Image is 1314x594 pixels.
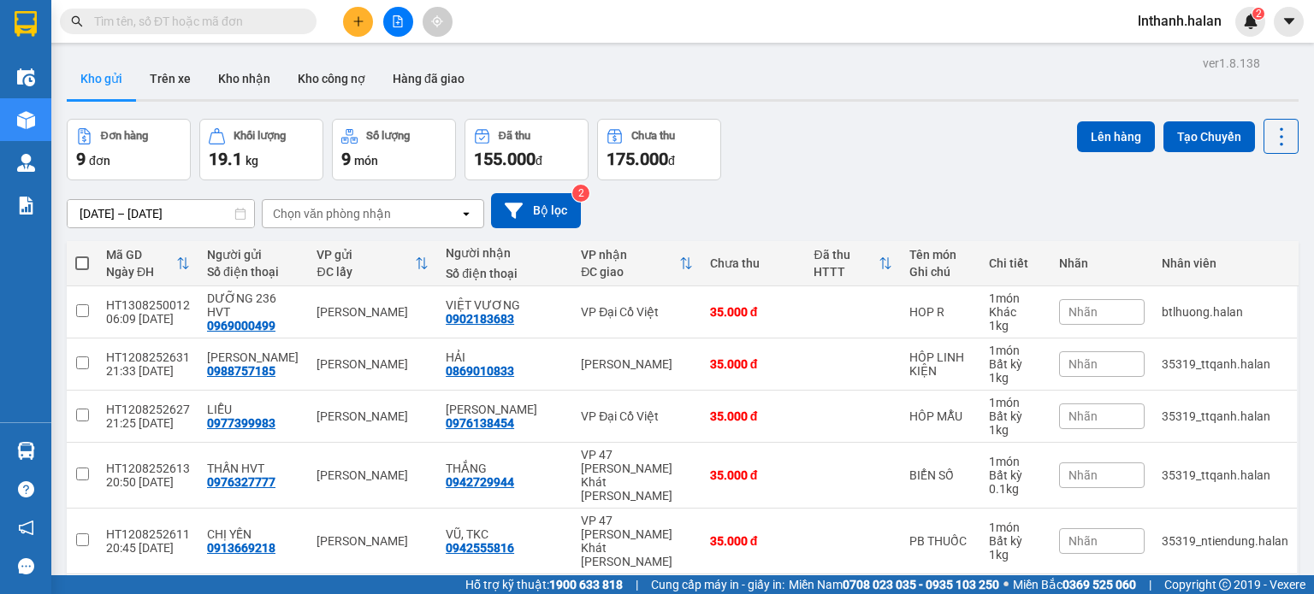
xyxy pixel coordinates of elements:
[98,241,198,286] th: Toggle SortBy
[207,319,275,332] div: 0969000499
[1162,468,1288,482] div: 35319_ttqanh.halan
[1255,8,1261,20] span: 2
[106,248,176,262] div: Mã GD
[1281,14,1297,29] span: caret-down
[366,130,410,142] div: Số lượng
[710,305,797,319] div: 35.000 đ
[581,514,693,568] div: VP 47 [PERSON_NAME] Khát [PERSON_NAME]
[465,575,623,594] span: Hỗ trợ kỹ thuật:
[1068,409,1098,423] span: Nhãn
[106,350,190,364] div: HT1208252631
[465,119,589,180] button: Đã thu155.000đ
[341,149,351,169] span: 9
[273,205,391,222] div: Chọn văn phòng nhận
[710,468,797,482] div: 35.000 đ
[446,475,514,489] div: 0942729944
[1003,581,1009,588] span: ⚪️
[989,423,1042,437] div: 1 kg
[446,403,564,416] div: NGÔ CÔNG
[18,520,34,536] span: notification
[572,241,701,286] th: Toggle SortBy
[1162,409,1288,423] div: 35319_ttqanh.halan
[989,468,1042,482] div: Bất kỳ
[909,305,972,319] div: HOP R
[909,248,972,262] div: Tên món
[572,185,589,202] sup: 2
[989,256,1042,270] div: Chi tiết
[207,475,275,489] div: 0976327777
[317,248,415,262] div: VP gửi
[106,312,190,326] div: 06:09 [DATE]
[207,541,275,555] div: 0913669218
[1203,54,1260,73] div: ver 1.8.138
[431,15,443,27] span: aim
[989,344,1042,357] div: 1 món
[446,462,564,475] div: THẮNG
[246,154,258,168] span: kg
[1149,575,1151,594] span: |
[814,265,879,279] div: HTTT
[317,534,429,548] div: [PERSON_NAME]
[989,319,1042,332] div: 1 kg
[67,58,136,99] button: Kho gửi
[459,207,473,221] svg: open
[234,130,286,142] div: Khối lượng
[204,58,284,99] button: Kho nhận
[1013,575,1136,594] span: Miền Bắc
[352,15,364,27] span: plus
[101,130,148,142] div: Đơn hàng
[332,119,456,180] button: Số lượng9món
[636,575,638,594] span: |
[383,7,413,37] button: file-add
[106,265,176,279] div: Ngày ĐH
[71,15,83,27] span: search
[909,534,972,548] div: PB THUỐC
[989,305,1042,319] div: Khác
[549,578,623,591] strong: 1900 633 818
[17,197,35,215] img: solution-icon
[207,291,299,319] div: DƯỠNG 236 HVT
[423,7,453,37] button: aim
[1077,121,1155,152] button: Lên hàng
[354,154,378,168] span: món
[106,416,190,430] div: 21:25 [DATE]
[68,200,254,227] input: Select a date range.
[989,520,1042,534] div: 1 món
[668,154,675,168] span: đ
[207,527,299,541] div: CHỊ YẾN
[17,442,35,460] img: warehouse-icon
[581,448,693,503] div: VP 47 [PERSON_NAME] Khát [PERSON_NAME]
[1059,256,1145,270] div: Nhãn
[1162,256,1288,270] div: Nhân viên
[106,527,190,541] div: HT1208252611
[106,541,190,555] div: 20:45 [DATE]
[76,149,86,169] span: 9
[989,534,1042,548] div: Bất kỳ
[1243,14,1258,29] img: icon-new-feature
[989,396,1042,409] div: 1 món
[207,248,299,262] div: Người gửi
[597,119,721,180] button: Chưa thu175.000đ
[1162,357,1288,371] div: 35319_ttqanh.halan
[1274,7,1304,37] button: caret-down
[1068,534,1098,548] span: Nhãn
[446,267,564,280] div: Số điện thoại
[474,149,536,169] span: 155.000
[199,119,323,180] button: Khối lượng19.1kg
[207,416,275,430] div: 0977399983
[989,371,1042,385] div: 1 kg
[989,409,1042,423] div: Bất kỳ
[317,409,429,423] div: [PERSON_NAME]
[651,575,784,594] span: Cung cấp máy in - giấy in:
[710,256,797,270] div: Chưa thu
[89,154,110,168] span: đơn
[631,130,675,142] div: Chưa thu
[392,15,404,27] span: file-add
[581,248,679,262] div: VP nhận
[207,265,299,279] div: Số điện thoại
[17,154,35,172] img: warehouse-icon
[446,364,514,378] div: 0869010833
[1062,578,1136,591] strong: 0369 525 060
[1252,8,1264,20] sup: 2
[989,357,1042,371] div: Bất kỳ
